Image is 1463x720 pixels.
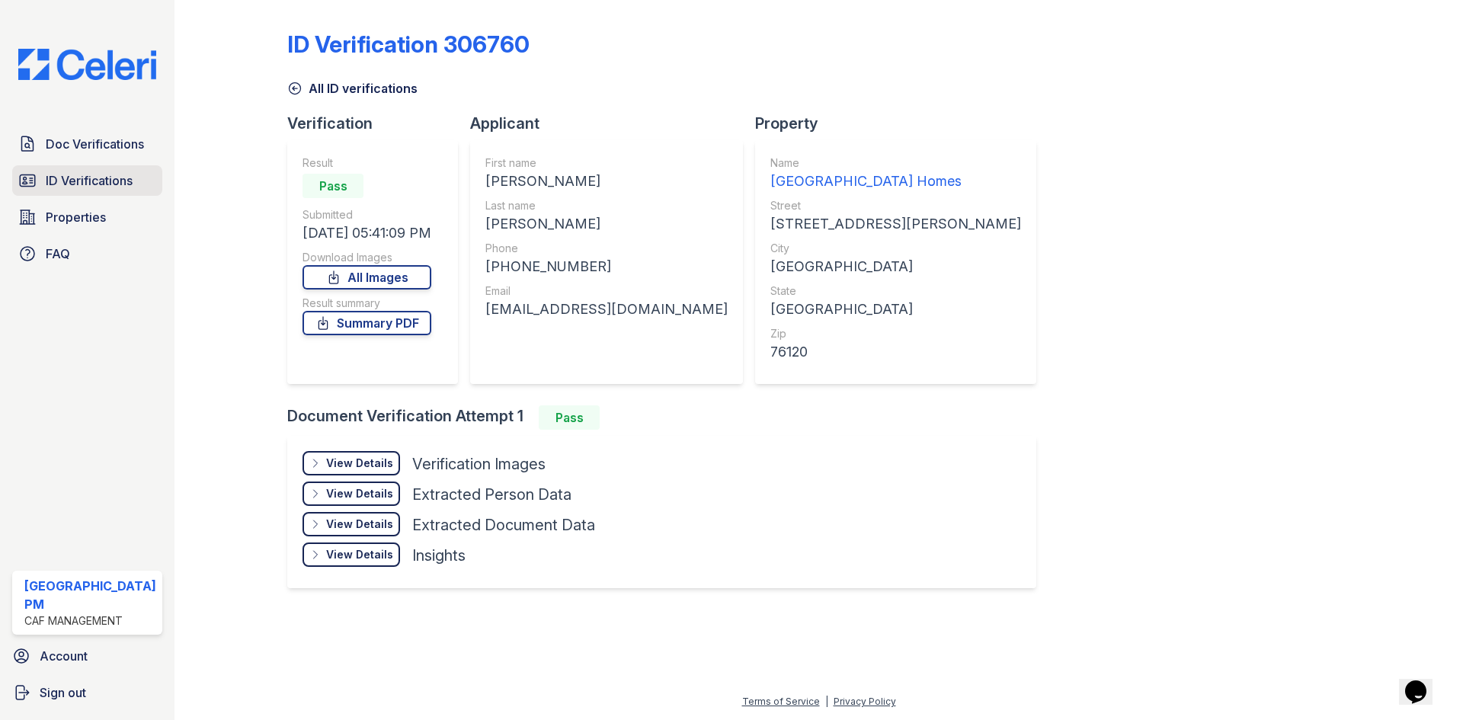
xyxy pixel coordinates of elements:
div: Property [755,113,1048,134]
div: Submitted [303,207,431,222]
div: Last name [485,198,728,213]
div: Street [770,198,1021,213]
div: City [770,241,1021,256]
div: [EMAIL_ADDRESS][DOMAIN_NAME] [485,299,728,320]
div: [STREET_ADDRESS][PERSON_NAME] [770,213,1021,235]
span: ID Verifications [46,171,133,190]
div: [GEOGRAPHIC_DATA] [770,299,1021,320]
a: Sign out [6,677,168,708]
span: Account [40,647,88,665]
a: Account [6,641,168,671]
a: Doc Verifications [12,129,162,159]
span: Doc Verifications [46,135,144,153]
div: [PERSON_NAME] [485,171,728,192]
span: Sign out [40,683,86,702]
div: View Details [326,456,393,471]
img: CE_Logo_Blue-a8612792a0a2168367f1c8372b55b34899dd931a85d93a1a3d3e32e68fde9ad4.png [6,49,168,80]
div: Download Images [303,250,431,265]
span: Properties [46,208,106,226]
a: Name [GEOGRAPHIC_DATA] Homes [770,155,1021,192]
div: Pass [539,405,600,430]
div: 76120 [770,341,1021,363]
div: ID Verification 306760 [287,30,530,58]
a: ID Verifications [12,165,162,196]
div: Name [770,155,1021,171]
div: [DATE] 05:41:09 PM [303,222,431,244]
div: Verification Images [412,453,546,475]
div: View Details [326,547,393,562]
div: Applicant [470,113,755,134]
div: Result summary [303,296,431,311]
div: [PERSON_NAME] [485,213,728,235]
div: Insights [412,545,466,566]
a: All Images [303,265,431,290]
a: Summary PDF [303,311,431,335]
div: [PHONE_NUMBER] [485,256,728,277]
a: Privacy Policy [834,696,896,707]
a: FAQ [12,238,162,269]
iframe: chat widget [1399,659,1448,705]
div: [GEOGRAPHIC_DATA] PM [24,577,156,613]
a: All ID verifications [287,79,418,98]
div: Email [485,283,728,299]
div: [GEOGRAPHIC_DATA] [770,256,1021,277]
div: Pass [303,174,363,198]
div: Document Verification Attempt 1 [287,405,1048,430]
div: Extracted Document Data [412,514,595,536]
div: | [825,696,828,707]
div: Phone [485,241,728,256]
div: Result [303,155,431,171]
a: Terms of Service [742,696,820,707]
div: State [770,283,1021,299]
div: Verification [287,113,470,134]
div: Zip [770,326,1021,341]
div: [GEOGRAPHIC_DATA] Homes [770,171,1021,192]
div: View Details [326,517,393,532]
div: View Details [326,486,393,501]
div: Extracted Person Data [412,484,571,505]
div: First name [485,155,728,171]
span: FAQ [46,245,70,263]
div: CAF Management [24,613,156,629]
a: Properties [12,202,162,232]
